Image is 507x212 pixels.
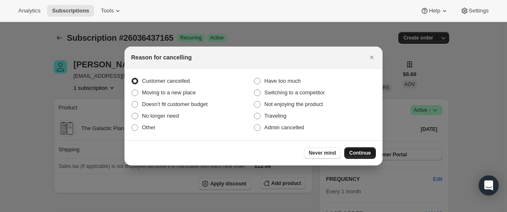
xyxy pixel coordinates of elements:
[142,78,190,84] span: Customer cancelled
[131,53,191,62] h2: Reason for cancelling
[479,175,499,195] div: Open Intercom Messenger
[344,147,376,159] button: Continue
[264,124,304,131] span: Admin cancelled
[366,52,378,63] button: Close
[142,101,208,107] span: Doesn't fit customer budget
[142,89,196,96] span: Moving to a new place
[18,7,40,14] span: Analytics
[52,7,89,14] span: Subscriptions
[429,7,440,14] span: Help
[264,113,286,119] span: Traveling
[415,5,453,17] button: Help
[264,101,323,107] span: Not enjoying the product
[455,5,494,17] button: Settings
[349,150,371,156] span: Continue
[469,7,489,14] span: Settings
[264,78,301,84] span: Have too much
[142,124,156,131] span: Other
[309,150,336,156] span: Never mind
[47,5,94,17] button: Subscriptions
[96,5,127,17] button: Tools
[264,89,325,96] span: Switching to a competitor
[304,147,341,159] button: Never mind
[101,7,114,14] span: Tools
[13,5,45,17] button: Analytics
[142,113,179,119] span: No longer need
